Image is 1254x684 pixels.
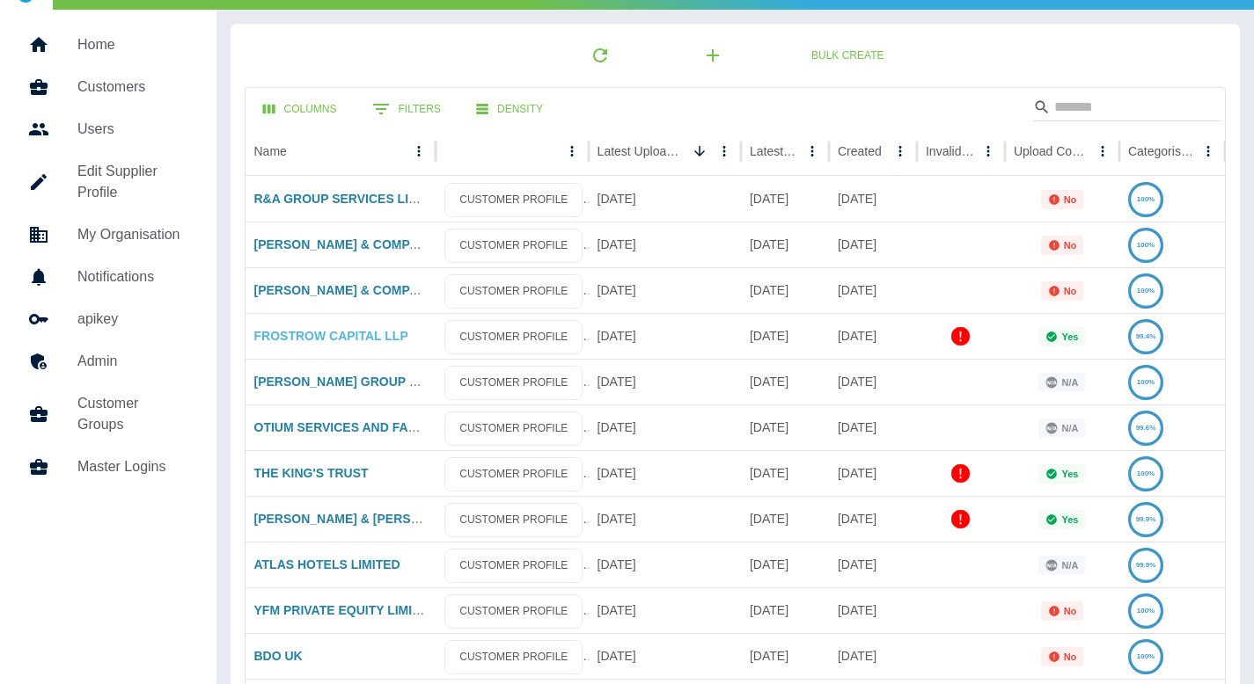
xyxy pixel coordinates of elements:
[1061,423,1078,433] p: N/A
[1041,236,1084,255] div: Not all required reports for this customer were uploaded for the latest usage month.
[589,359,741,404] div: 08 Aug 2025
[1128,237,1163,251] a: 100%
[444,366,583,400] a: CUSTOMER PROFILE
[254,603,437,617] a: YFM PRIVATE EQUITY LIMITED
[1137,195,1155,203] text: 100%
[77,224,188,245] h5: My Organisation
[829,313,917,359] div: 20 Jun 2024
[800,139,825,164] button: Latest Usage column menu
[14,298,202,340] a: apikey
[829,450,917,496] div: 08 Nov 2024
[1128,144,1194,158] div: Categorised
[712,139,737,164] button: Latest Upload Date column menu
[444,640,583,674] a: CUSTOMER PROFILE
[1041,190,1084,209] div: Not all required reports for this customer were uploaded for the latest usage month.
[462,93,557,126] button: Density
[444,274,583,309] a: CUSTOMER PROFILE
[589,176,741,222] div: 25 Sep 2025
[77,266,188,287] h5: Notifications
[1137,378,1155,386] text: 100%
[444,594,583,629] a: CUSTOMER PROFILE
[1061,331,1078,342] p: Yes
[14,340,202,382] a: Admin
[829,267,917,313] div: 21 Aug 2025
[741,176,829,222] div: 31 Aug 2025
[1038,373,1085,392] div: This status is not applicable for customers using manual upload.
[254,420,511,434] a: OTIUM SERVICES AND FACILITIES LIMITED
[254,237,488,251] a: [PERSON_NAME] & COMPANY LIMITED
[1128,192,1163,206] a: 100%
[1014,144,1089,158] div: Upload Complete
[1038,556,1085,575] div: This status is not applicable for customers using manual upload.
[14,256,202,298] a: Notifications
[254,283,488,297] a: [PERSON_NAME] & COMPANY LIMITED
[1128,375,1163,389] a: 100%
[888,139,913,164] button: Created column menu
[829,587,917,633] div: 12 Mar 2025
[77,309,188,330] h5: apikey
[1061,377,1078,388] p: N/A
[444,229,583,263] a: CUSTOMER PROFILE
[741,359,829,404] div: 31 Jul 2025
[1128,420,1163,434] a: 99.6%
[741,404,829,450] div: 30 Jun 2025
[1064,606,1077,616] p: No
[1128,649,1163,663] a: 100%
[1064,194,1077,205] p: No
[829,542,917,587] div: 31 Mar 2025
[741,222,829,267] div: 26 Jul 2025
[14,108,202,150] a: Users
[1137,607,1155,615] text: 100%
[14,446,202,488] a: Master Logins
[254,192,447,206] a: R&A GROUP SERVICES LIMITED
[77,119,188,140] h5: Users
[1128,466,1163,480] a: 100%
[14,66,202,108] a: Customers
[14,24,202,66] a: Home
[741,587,829,633] div: 15 Feb 2025
[1061,514,1078,525] p: Yes
[589,222,741,267] div: 22 Aug 2025
[741,313,829,359] div: 17 Aug 2025
[741,267,829,313] div: 26 Jul 2025
[589,450,741,496] div: 09 Jul 2025
[444,503,583,537] a: CUSTOMER PROFILE
[838,144,882,158] div: Created
[249,93,351,126] button: Select columns
[254,557,400,571] a: ATLAS HOTELS LIMITED
[1137,287,1155,295] text: 100%
[14,382,202,446] a: Customer Groups
[1136,515,1156,523] text: 99.9%
[77,34,188,55] h5: Home
[1064,240,1077,251] p: No
[1136,424,1156,432] text: 99.6%
[598,144,686,158] div: Latest Upload Date
[14,150,202,214] a: Edit Supplier Profile
[1061,469,1078,479] p: Yes
[254,466,369,480] a: THE KING'S TRUST
[1136,332,1156,340] text: 99.4%
[1137,652,1155,660] text: 100%
[358,91,455,127] button: Show filters
[1033,93,1221,125] div: Search
[829,222,917,267] div: 21 Aug 2025
[797,40,898,72] button: Bulk Create
[1128,603,1163,617] a: 100%
[1128,512,1163,526] a: 99.9%
[976,139,1001,164] button: Invalid Creds column menu
[741,496,829,542] div: 25 Jun 2025
[589,587,741,633] div: 10 Jun 2025
[1128,283,1163,297] a: 100%
[687,139,712,164] button: Sort
[444,549,583,583] a: CUSTOMER PROFILE
[1196,139,1221,164] button: Categorised column menu
[741,633,829,679] div: 01 Apr 2025
[14,214,202,256] a: My Organisation
[589,404,741,450] div: 30 Jul 2025
[77,456,188,477] h5: Master Logins
[77,351,188,372] h5: Admin
[444,183,583,217] a: CUSTOMER PROFILE
[926,144,974,158] div: Invalid Creds
[1137,241,1155,249] text: 100%
[741,450,829,496] div: 01 Jul 2025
